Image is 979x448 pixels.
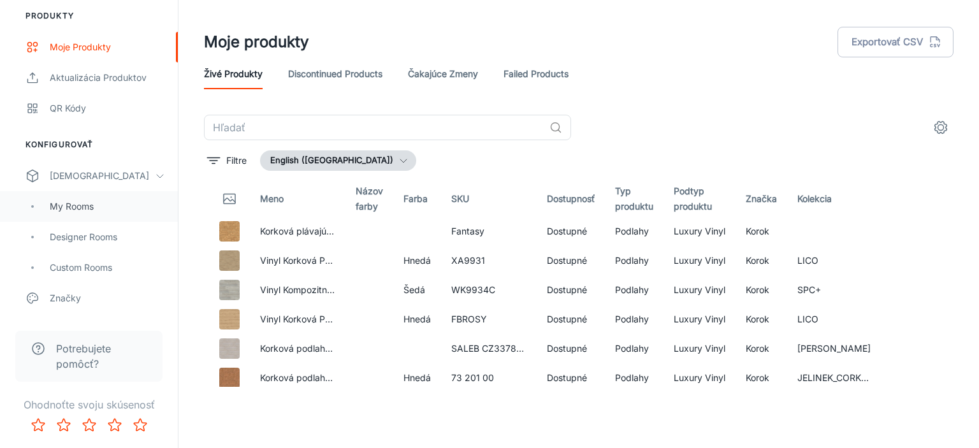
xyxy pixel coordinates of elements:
td: [PERSON_NAME] [787,334,883,363]
td: Šedá [393,275,441,305]
svg: Thumbnail [222,191,237,206]
th: SKU [441,181,537,217]
td: FBROSY [441,305,537,334]
button: Rate 3 star [76,412,102,438]
a: Discontinued Products [288,59,382,89]
td: Korok [736,305,787,334]
td: LICO [787,305,883,334]
td: Korok [736,275,787,305]
div: Custom Rooms [50,261,165,275]
span: Potrebujete pomôcť? [56,341,147,372]
td: Podlahy [605,246,664,275]
button: filter [204,150,250,171]
td: Hnedá [393,363,441,393]
div: Designer Rooms [50,230,165,244]
button: English ([GEOGRAPHIC_DATA]) [260,150,416,171]
td: Hnedá [393,305,441,334]
th: Farba [393,181,441,217]
td: Dostupné [537,334,605,363]
td: Podlahy [605,334,664,363]
td: Korok [736,246,787,275]
td: Podlahy [605,275,664,305]
p: Ohodnoťte svoju skúsenosť [10,397,168,412]
td: Podlahy [605,305,664,334]
a: Korková plávajúca podlaha LICO CORKSTYLE Fantasy [260,226,488,236]
td: Fantasy [441,217,537,246]
div: QR kódy [50,101,165,115]
td: Dostupné [537,305,605,334]
th: Dostupnosť [537,181,605,217]
td: Luxury Vinyl [664,363,736,393]
td: Dostupné [537,246,605,275]
button: Rate 1 star [25,412,51,438]
td: Luxury Vinyl [664,334,736,363]
th: Názov farby [345,181,393,217]
div: Moje produkty [50,40,165,54]
div: Aktualizácia produktov [50,71,165,85]
td: Dostupné [537,363,605,393]
td: JELINEK_CORKLINE [787,363,883,393]
a: Čakajúce zmeny [408,59,478,89]
a: Failed Products [504,59,569,89]
th: Kolekcia [787,181,883,217]
a: Živé produkty [204,59,263,89]
div: Značky [50,291,165,305]
a: Korková podlaha [PERSON_NAME] CZ 3378 VZC [260,343,467,354]
td: SALEB CZ3378VZC [441,334,537,363]
a: Korková podlaha [PERSON_NAME] Lava (Belly) Natur [260,372,484,383]
input: Hľadať [204,115,544,140]
div: [DEMOGRAPHIC_DATA] [50,169,155,183]
td: Luxury Vinyl [664,305,736,334]
td: Korok [736,363,787,393]
td: Luxury Vinyl [664,217,736,246]
div: My Rooms [50,199,165,213]
td: Luxury Vinyl [664,246,736,275]
p: Filtre [226,154,247,168]
button: Rate 4 star [102,412,127,438]
th: Značka [736,181,787,217]
th: Typ produktu [605,181,664,217]
td: XA9931 [441,246,537,275]
td: Dostupné [537,275,605,305]
th: Meno [250,181,345,217]
a: Vinyl Kompozitná Podlaha SPC+ [PERSON_NAME] White Patina [260,284,526,295]
td: Podlahy [605,363,664,393]
td: Luxury Vinyl [664,275,736,305]
a: Vinyl Korková Podlaha [PERSON_NAME] Oak [GEOGRAPHIC_DATA] [260,255,542,266]
td: Dostupné [537,217,605,246]
button: Exportovať CSV [838,27,954,57]
td: WK9934C [441,275,537,305]
td: Korok [736,217,787,246]
td: Podlahy [605,217,664,246]
td: 73 201 00 [441,363,537,393]
td: SPC+ [787,275,883,305]
a: Vinyl Korková Podlaha LICO Oak Raw Synchron [260,314,459,324]
button: Rate 2 star [51,412,76,438]
button: settings [928,115,954,140]
button: Rate 5 star [127,412,153,438]
td: Korok [736,334,787,363]
td: LICO [787,246,883,275]
td: Hnedá [393,246,441,275]
h1: Moje produkty [204,31,308,54]
th: Podtyp produktu [664,181,736,217]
